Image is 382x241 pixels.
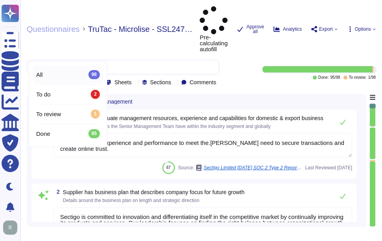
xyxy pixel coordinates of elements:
[274,26,302,32] button: Analytics
[33,125,103,143] div: Done
[36,111,61,118] span: To review
[31,60,219,74] input: Search by keywords
[178,165,302,171] span: Source:
[368,76,376,80] span: 1 / 98
[63,115,323,121] span: Supplier has adequate management resources, experience and capabilities for domestic & export bus...
[33,85,103,103] div: To do
[150,80,171,85] span: Sections
[237,24,264,34] button: Approve all
[88,25,194,33] span: TruTac - Microlise - SSL247 Finance 16a (Issue 07) New Supplier Questionnaire UK Version
[36,129,100,138] div: Done
[63,189,244,195] span: Supplier has business plan that describes company focus for future growth
[91,90,100,98] div: 2
[88,129,100,138] div: 95
[33,105,103,123] div: To review
[330,76,340,80] span: 95 / 98
[166,165,171,170] span: 87
[36,70,100,79] div: All
[189,80,216,85] span: Comments
[91,109,100,118] div: 1
[318,76,329,80] span: Done:
[204,165,302,170] span: Sectigo Limited [DATE] SOC 2 Type 2 Report Final Draft EV 2.pdf
[246,24,264,34] span: Approve all
[63,198,200,203] span: Details around the business plan on length and strategic direction
[2,219,23,236] button: user
[94,99,132,104] span: A. Management
[36,109,100,118] div: To review
[3,221,17,235] img: user
[88,70,100,79] div: 98
[33,66,103,83] div: All
[36,91,51,98] span: To do
[283,27,302,32] span: Analytics
[114,80,132,85] span: Sheets
[63,124,271,129] span: What experience does the Senior Management Team have within the industry segment and globally
[53,189,60,195] span: 2
[319,27,333,32] span: Export
[305,165,352,170] span: Last Reviewed [DATE]
[36,71,43,78] span: All
[36,130,50,137] span: Done
[27,25,80,33] span: Questionnaires
[355,27,371,32] span: Options
[349,76,367,80] span: To review:
[200,6,228,52] span: Pre-calculating autofill
[36,90,100,98] div: To do
[53,133,352,158] textarea: Sectigo has the experience and performance to meet the.[PERSON_NAME] need to secure transactions ...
